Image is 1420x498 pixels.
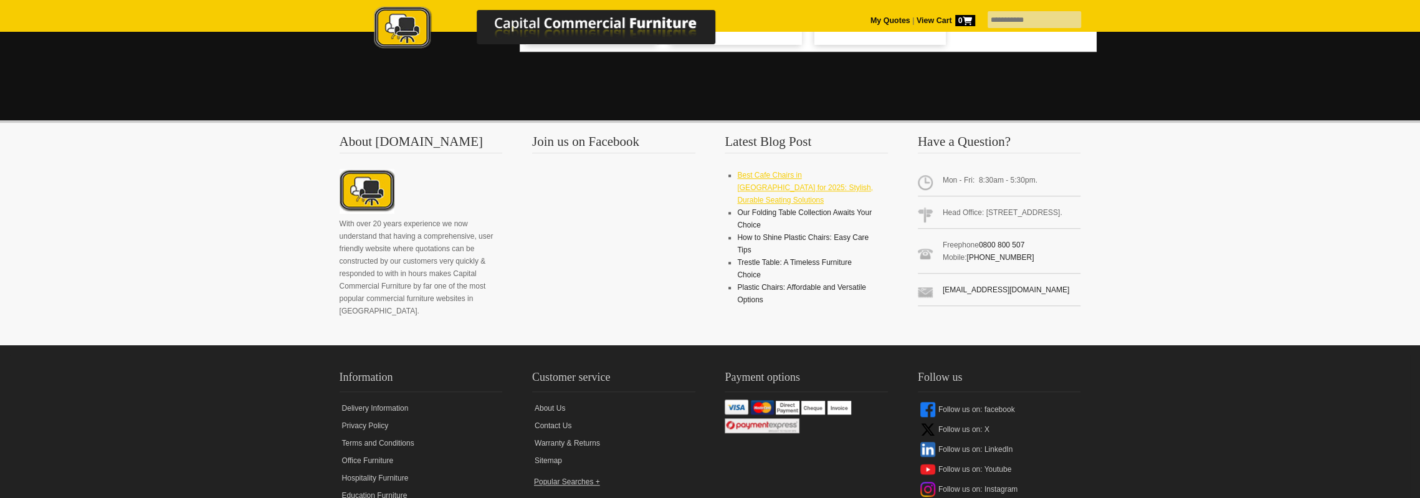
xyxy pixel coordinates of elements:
a: Delivery Information [340,400,503,417]
h3: About [DOMAIN_NAME] [340,135,503,153]
p: With over 20 years experience we now understand that having a comprehensive, user friendly websit... [340,218,503,317]
a: Follow us on: Youtube [918,459,1081,479]
span: Freephone Mobile: [918,234,1081,274]
a: Privacy Policy [340,417,503,434]
img: facebook-icon [920,402,935,417]
img: Windcave / Payment Express [725,418,799,433]
a: How to Shine Plastic Chairs: Easy Care Tips [737,233,869,254]
a: [PHONE_NUMBER] [966,253,1034,262]
a: Follow us on: LinkedIn [918,439,1081,459]
a: Plastic Chairs: Affordable and Versatile Options [737,283,866,304]
strong: View Cart [917,16,975,25]
img: Mastercard [751,400,774,414]
img: Capital Commercial Furniture Logo [340,6,776,52]
a: Capital Commercial Furniture Logo [340,6,776,55]
img: About CCFNZ Logo [340,169,394,214]
a: Trestle Table: A Timeless Furniture Choice [737,258,851,279]
h3: Join us on Facebook [532,135,695,153]
h2: Information [340,368,503,392]
h2: Follow us [918,368,1081,392]
span: Mon - Fri: 8:30am - 5:30pm. [918,169,1081,196]
img: youtube-icon [920,462,935,477]
a: 0800 800 507 [979,241,1024,249]
img: linkedin-icon [920,442,935,457]
a: Contact Us [532,417,695,434]
a: Our Folding Table Collection Awaits Your Choice [737,208,872,229]
a: Best Cafe Chairs in [GEOGRAPHIC_DATA] for 2025: Stylish, Durable Seating Solutions [737,171,873,204]
h2: Customer service [532,368,695,392]
img: VISA [725,400,748,414]
img: instagram-icon [920,482,935,497]
a: View Cart0 [914,16,974,25]
a: Follow us on: facebook [918,400,1081,419]
a: [EMAIL_ADDRESS][DOMAIN_NAME] [943,285,1069,294]
a: Follow us on: X [918,419,1081,439]
a: Sitemap [532,452,695,469]
h3: Have a Question? [918,135,1081,153]
h3: Latest Blog Post [725,135,888,153]
img: Invoice [827,401,851,414]
span: 0 [955,15,975,26]
img: x-icon [920,422,935,437]
iframe: fb:page Facebook Social Plugin [532,169,694,306]
a: My Quotes [870,16,910,25]
img: Direct Payment [776,401,799,414]
a: Office Furniture [340,452,503,469]
a: Hospitality Furniture [340,469,503,487]
a: Warranty & Returns [532,434,695,452]
span: Head Office: [STREET_ADDRESS]. [918,201,1081,229]
h2: Payment options [725,368,888,392]
a: About Us [532,400,695,417]
img: Cheque [801,401,825,414]
a: Terms and Conditions [340,434,503,452]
